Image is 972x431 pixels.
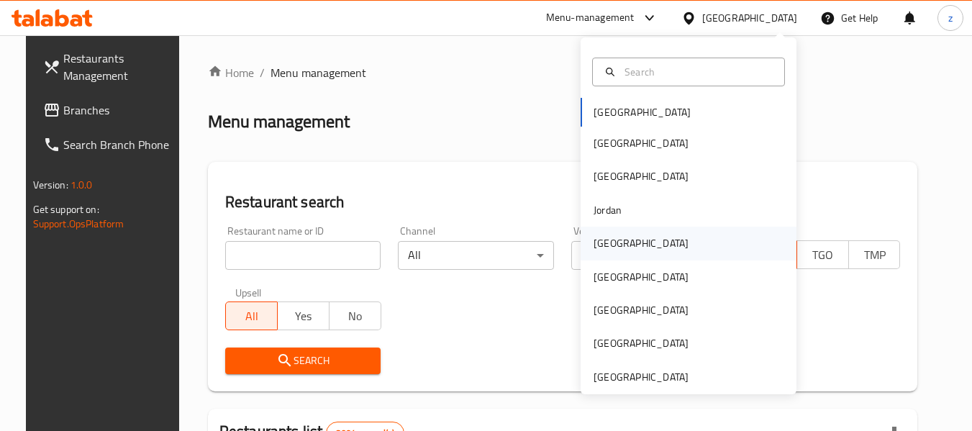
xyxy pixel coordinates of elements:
span: Yes [283,306,324,327]
span: Search Branch Phone [63,136,177,153]
h2: Menu management [208,110,350,133]
a: Branches [32,93,189,127]
span: All [232,306,272,327]
button: No [329,301,381,330]
button: TMP [848,240,901,269]
div: [GEOGRAPHIC_DATA] [594,369,689,385]
div: [GEOGRAPHIC_DATA] [594,302,689,318]
span: No [335,306,376,327]
a: Restaurants Management [32,41,189,93]
span: 1.0.0 [71,176,93,194]
div: [GEOGRAPHIC_DATA] [594,135,689,151]
input: Search [619,64,776,80]
button: TGO [796,240,849,269]
div: Jordan [594,202,622,218]
span: z [948,10,953,26]
a: Search Branch Phone [32,127,189,162]
button: Search [225,348,381,374]
div: [GEOGRAPHIC_DATA] [594,269,689,285]
span: TMP [855,245,895,266]
a: Support.OpsPlatform [33,214,124,233]
span: Get support on: [33,200,99,219]
span: Restaurants Management [63,50,177,84]
button: All [225,301,278,330]
span: TGO [803,245,843,266]
div: [GEOGRAPHIC_DATA] [594,335,689,351]
nav: breadcrumb [208,64,918,81]
div: [GEOGRAPHIC_DATA] [594,168,689,184]
a: Home [208,64,254,81]
div: [GEOGRAPHIC_DATA] [594,235,689,251]
button: Yes [277,301,330,330]
span: Menu management [271,64,366,81]
span: Version: [33,176,68,194]
div: ​ [571,241,727,270]
h2: Restaurant search [225,191,901,213]
span: Branches [63,101,177,119]
label: Upsell [235,287,262,297]
div: Menu-management [546,9,635,27]
div: [GEOGRAPHIC_DATA] [702,10,797,26]
div: All [398,241,554,270]
input: Search for restaurant name or ID.. [225,241,381,270]
li: / [260,64,265,81]
span: Search [237,352,370,370]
